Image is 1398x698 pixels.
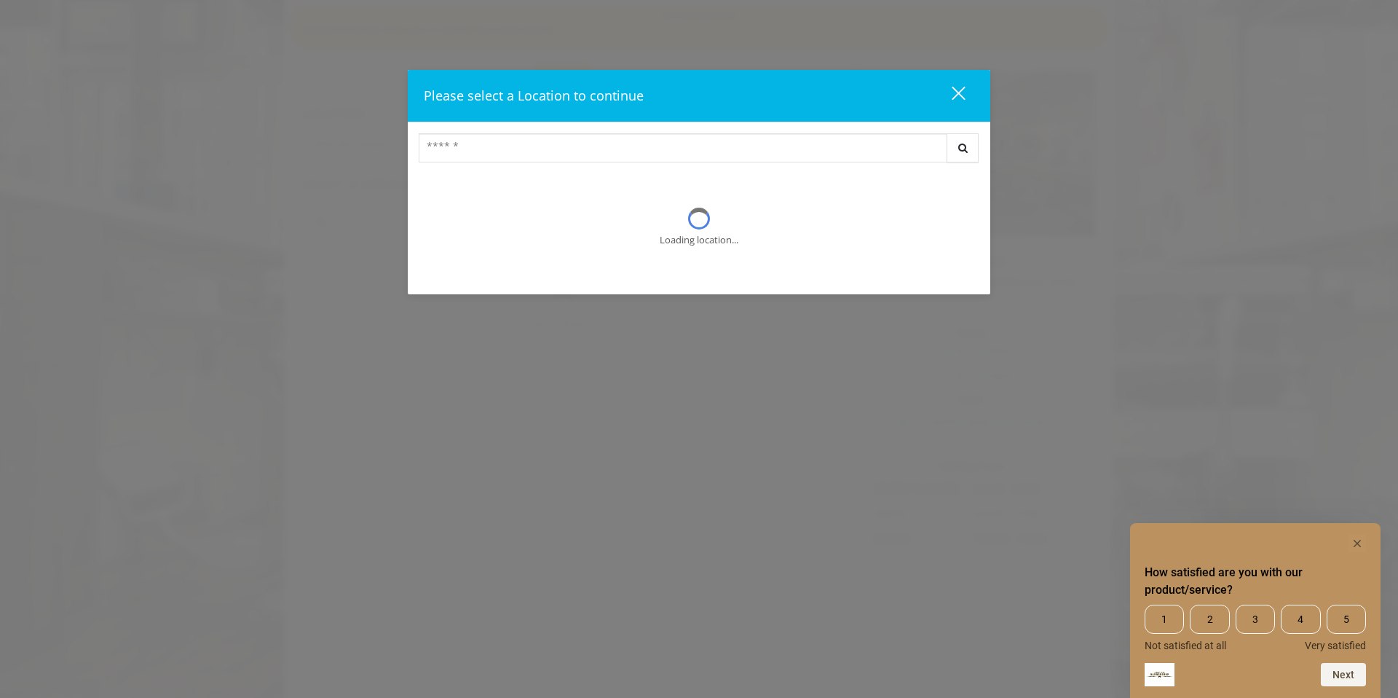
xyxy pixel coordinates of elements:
[424,87,644,104] span: Please select a Location to continue
[1236,605,1275,634] span: 3
[1145,564,1366,599] h2: How satisfied are you with our product/service? Select an option from 1 to 5, with 1 being Not sa...
[925,81,974,111] button: close dialog
[1327,605,1366,634] span: 5
[935,85,964,107] div: close dialog
[1145,605,1366,651] div: How satisfied are you with our product/service? Select an option from 1 to 5, with 1 being Not sa...
[1321,663,1366,686] button: Next question
[1145,640,1226,651] span: Not satisfied at all
[1145,535,1366,686] div: How satisfied are you with our product/service? Select an option from 1 to 5, with 1 being Not sa...
[419,133,979,170] div: Center Select
[1348,535,1366,552] button: Hide survey
[1190,605,1229,634] span: 2
[1281,605,1320,634] span: 4
[660,232,738,248] div: Loading location...
[419,133,947,162] input: Search Center
[1145,605,1184,634] span: 1
[1305,640,1366,651] span: Very satisfied
[955,143,971,153] i: Search button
